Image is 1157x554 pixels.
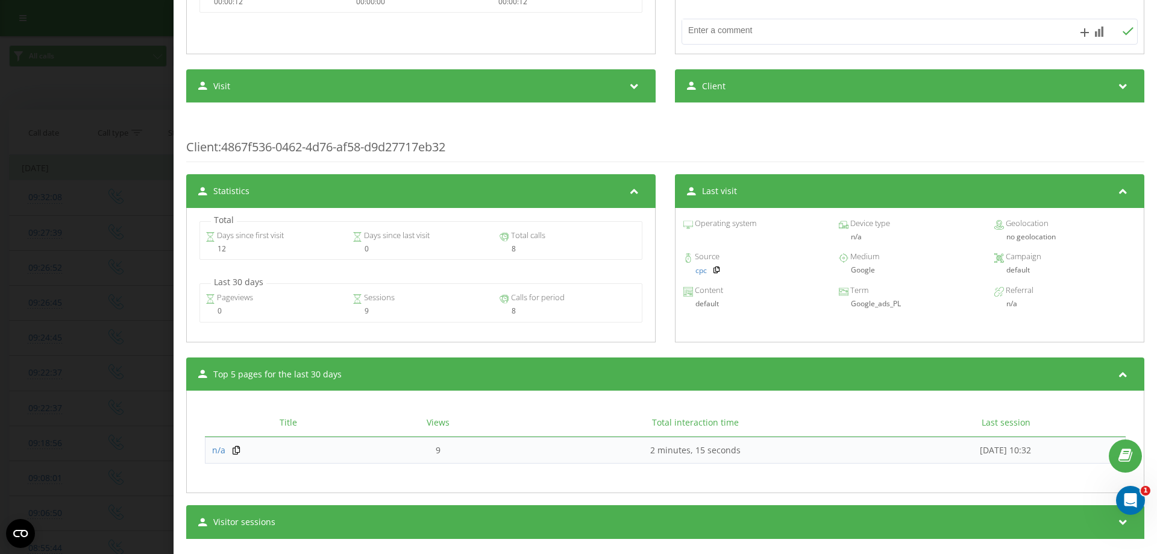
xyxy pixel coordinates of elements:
span: Term [848,285,868,297]
span: 1 [1141,486,1150,496]
span: Geolocation [1004,218,1049,230]
span: Last visit [702,185,737,197]
div: default [683,300,825,308]
th: Title [205,409,371,437]
div: Google_ads_PL [839,300,980,308]
div: Google [839,266,980,274]
a: cpc [695,266,707,275]
div: 8 [500,307,636,315]
div: 9 [353,307,489,315]
div: 0 [205,307,342,315]
div: 0 [353,245,489,253]
span: Client [186,139,218,155]
span: Medium [848,251,879,263]
span: Device type [848,218,890,230]
span: Visit [213,80,230,92]
span: Referral [1004,285,1033,297]
span: Source [693,251,720,263]
div: : 4867f536-0462-4d76-af58-d9d27717eb32 [186,115,1144,162]
span: Total calls [509,230,545,242]
th: Last session [886,409,1126,437]
td: 9 [371,437,504,464]
span: Days since first visit [215,230,284,242]
th: Total interaction time [504,409,886,437]
p: Last 30 days [211,276,266,288]
div: 8 [500,245,636,253]
span: Pageviews [215,292,253,304]
div: n/a [1006,300,1136,308]
td: 2 minutes, 15 seconds [504,437,886,464]
iframe: Intercom live chat [1116,486,1145,515]
button: Open CMP widget [6,519,35,548]
td: [DATE] 10:32 [886,437,1126,464]
div: default [994,266,1136,274]
a: n/a [212,444,225,456]
div: 12 [205,245,342,253]
span: Visitor sessions [213,516,275,528]
span: Days since last visit [362,230,430,242]
span: Client [702,80,726,92]
span: Campaign [1004,251,1041,263]
div: no geolocation [994,233,1136,241]
th: Views [371,409,504,437]
span: Operating system [693,218,756,230]
span: Sessions [362,292,395,304]
span: n/a [212,444,225,456]
span: Top 5 pages for the last 30 days [213,368,342,380]
p: Total [211,214,237,226]
div: n/a [839,233,980,241]
span: Statistics [213,185,249,197]
span: Content [693,285,723,297]
span: Calls for period [509,292,565,304]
